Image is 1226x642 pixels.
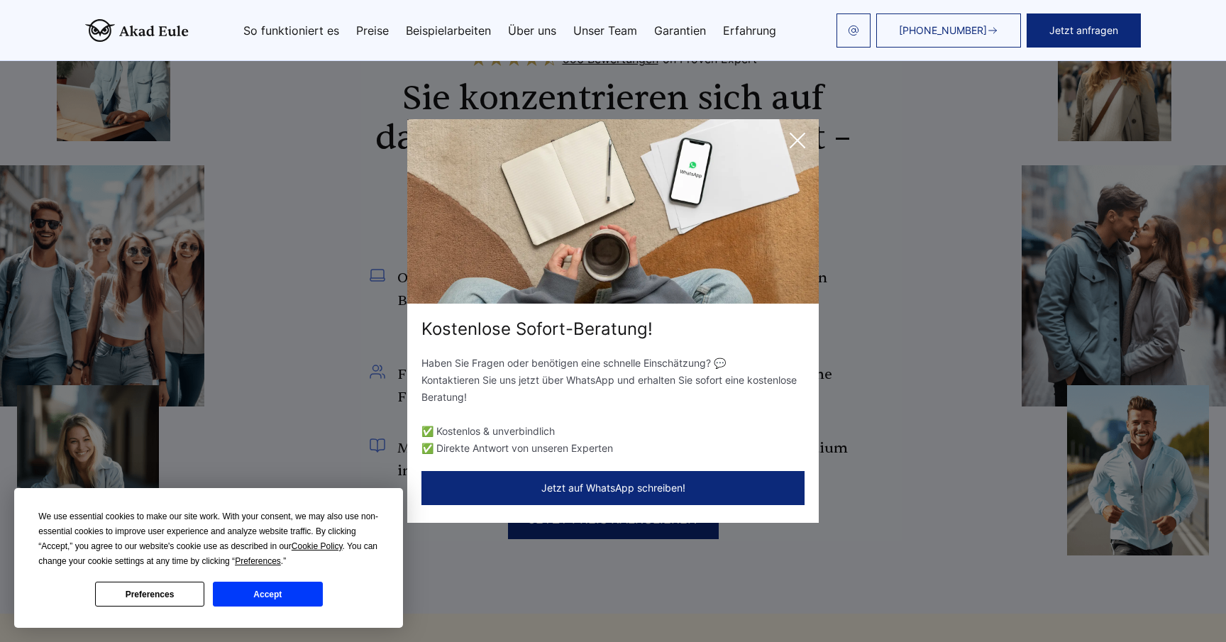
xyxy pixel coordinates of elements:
p: Haben Sie Fragen oder benötigen eine schnelle Einschätzung? 💬 Kontaktieren Sie uns jetzt über Wha... [421,355,805,406]
a: Über uns [508,25,556,36]
a: Preise [356,25,389,36]
div: Cookie Consent Prompt [14,488,403,628]
div: Kostenlose Sofort-Beratung! [407,318,819,341]
a: Unser Team [573,25,637,36]
button: Jetzt auf WhatsApp schreiben! [421,471,805,505]
img: exit [407,119,819,304]
a: [PHONE_NUMBER] [876,13,1021,48]
img: email [848,25,859,36]
li: ✅ Direkte Antwort von unseren Experten [421,440,805,457]
span: [PHONE_NUMBER] [899,25,987,36]
button: Accept [213,582,322,607]
a: Garantien [654,25,706,36]
span: Cookie Policy [292,541,343,551]
span: Preferences [235,556,281,566]
a: Beispielarbeiten [406,25,491,36]
img: logo [85,19,189,42]
button: Jetzt anfragen [1027,13,1141,48]
div: We use essential cookies to make our site work. With your consent, we may also use non-essential ... [38,509,379,569]
a: Erfahrung [723,25,776,36]
li: ✅ Kostenlos & unverbindlich [421,423,805,440]
a: So funktioniert es [243,25,339,36]
button: Preferences [95,582,204,607]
